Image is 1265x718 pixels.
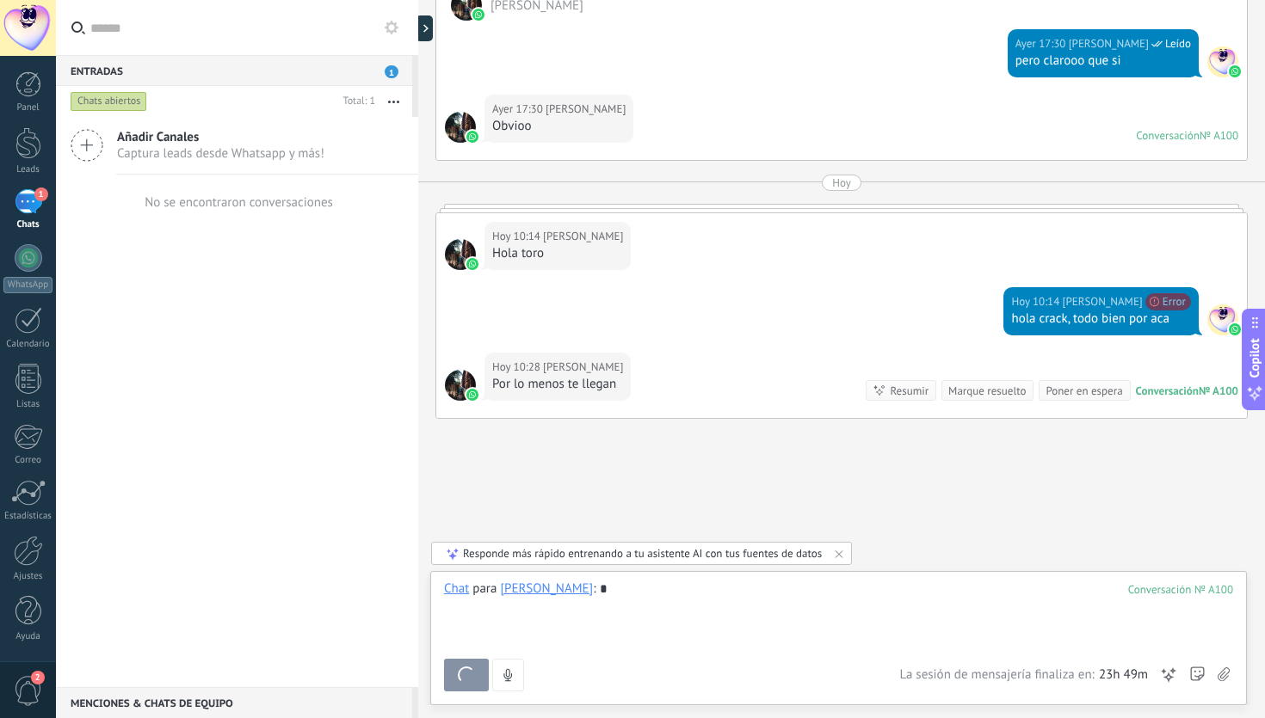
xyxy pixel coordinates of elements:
[543,228,623,245] span: Amir Rophail
[34,187,48,201] span: 1
[492,245,623,262] div: Hola toro
[445,239,476,270] span: Amir Rophail
[899,666,1094,684] span: La sesión de mensajería finaliza en:
[385,65,398,78] span: 1
[466,258,478,270] img: waba.svg
[445,112,476,143] span: Amir Rophail
[117,129,324,145] span: Añadir Canales
[492,118,626,135] div: Obvioo
[3,277,52,293] div: WhatsApp
[1229,65,1241,77] img: waba.svg
[466,131,478,143] img: waba.svg
[832,175,851,191] div: Hoy
[1246,338,1263,377] span: Copilot
[1207,46,1238,77] span: Amir Sharif Rophail
[948,383,1026,399] div: Marque resuelto
[1145,293,1191,310] span: Error
[3,164,53,175] div: Leads
[1046,383,1122,399] div: Poner en espera
[492,376,623,393] div: Por lo menos te llegan
[546,101,626,118] span: Amir Rophail
[3,339,53,350] div: Calendario
[890,383,929,399] div: Resumir
[1207,304,1238,335] span: Amir Sharif Rophail
[3,571,53,582] div: Ajustes
[31,671,45,684] span: 2
[1015,35,1069,52] div: Ayer 17:30
[593,580,595,598] span: :
[56,55,412,86] div: Entradas
[1069,35,1149,52] span: Amir Sharif Rophail (Oficina de Venta)
[3,511,53,522] div: Estadísticas
[492,101,546,118] div: Ayer 17:30
[1200,128,1238,143] div: № A100
[1199,384,1238,398] div: № A100
[1165,35,1191,52] span: Leído
[543,359,623,376] span: Amir Rophail
[1136,384,1199,398] div: Conversación
[1011,293,1062,310] div: Hoy 10:14
[3,631,53,642] div: Ayuda
[1015,52,1191,70] div: pero clarooo que si
[463,546,822,561] div: Responde más rápido entrenando a tu asistente AI con tus fuentes de datos
[1136,128,1200,143] div: Conversación
[899,666,1148,684] div: La sesión de mensajería finaliza en
[3,219,53,230] div: Chats
[3,102,53,114] div: Panel
[472,9,484,21] img: waba.svg
[3,455,53,466] div: Correo
[466,389,478,401] img: waba.svg
[1128,582,1233,597] div: 100
[1099,666,1148,684] span: 23h 49m
[472,580,497,598] span: para
[492,228,543,245] div: Hoy 10:14
[56,687,412,718] div: Menciones & Chats de equipo
[71,91,147,112] div: Chats abiertos
[145,194,333,211] div: No se encontraron conversaciones
[500,580,593,596] div: Amir Rophail
[3,399,53,410] div: Listas
[1062,293,1142,310] span: Amir Sharif Rophail (Oficina de Venta)
[492,359,543,376] div: Hoy 10:28
[416,15,433,41] div: Mostrar
[336,93,375,110] div: Total: 1
[1229,323,1241,335] img: waba.svg
[445,370,476,401] span: Amir Rophail
[1011,310,1191,328] div: hola crack, todo bien por aca
[117,145,324,162] span: Captura leads desde Whatsapp y más!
